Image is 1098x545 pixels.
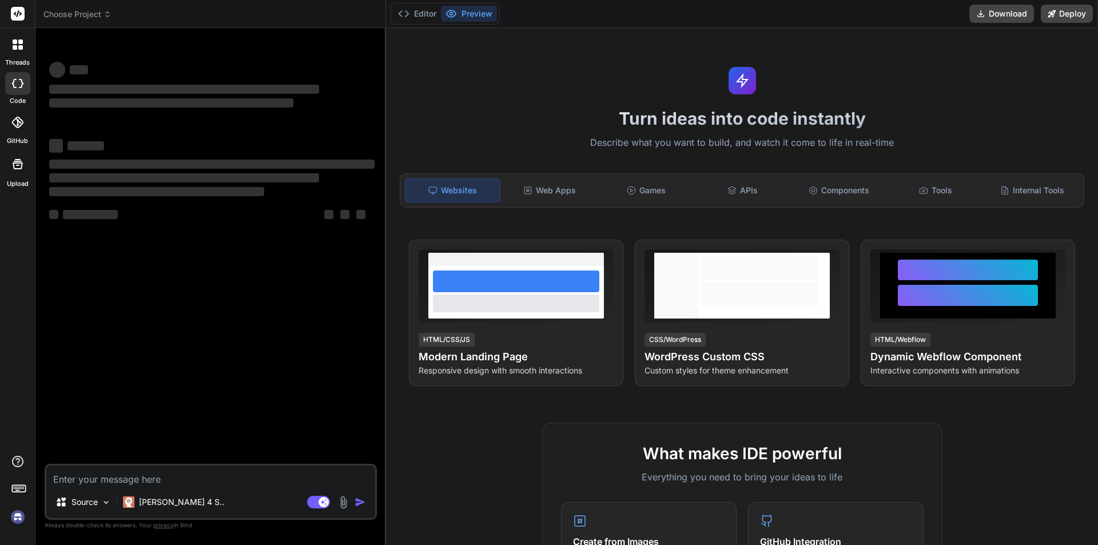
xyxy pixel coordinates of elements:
span: Choose Project [43,9,112,20]
span: ‌ [49,139,63,153]
div: Tools [889,178,983,202]
div: Components [792,178,886,202]
span: ‌ [49,173,319,182]
div: HTML/CSS/JS [419,333,475,347]
img: icon [355,496,366,508]
img: Claude 4 Sonnet [123,496,134,508]
span: ‌ [63,210,118,219]
span: ‌ [340,210,349,219]
img: attachment [337,496,350,509]
p: Responsive design with smooth interactions [419,365,614,376]
label: GitHub [7,136,28,146]
p: Everything you need to bring your ideas to life [561,470,924,484]
span: ‌ [49,187,264,196]
span: privacy [153,522,174,528]
button: Deploy [1041,5,1093,23]
span: ‌ [324,210,333,219]
label: threads [5,58,30,67]
button: Editor [393,6,441,22]
span: ‌ [356,210,365,219]
div: CSS/WordPress [645,333,706,347]
h1: Turn ideas into code instantly [393,108,1091,129]
div: Websites [405,178,500,202]
img: Pick Models [101,498,111,507]
span: ‌ [49,98,293,108]
p: Source [71,496,98,508]
img: signin [8,507,27,527]
span: ‌ [67,141,104,150]
p: Interactive components with animations [870,365,1065,376]
label: Upload [7,179,29,189]
h4: Dynamic Webflow Component [870,349,1065,365]
label: code [10,96,26,106]
h2: What makes IDE powerful [561,441,924,466]
span: ‌ [49,160,375,169]
div: APIs [695,178,790,202]
span: ‌ [70,65,88,74]
div: Games [599,178,694,202]
h4: Modern Landing Page [419,349,614,365]
p: [PERSON_NAME] 4 S.. [139,496,224,508]
div: Internal Tools [985,178,1079,202]
div: Web Apps [503,178,597,202]
p: Describe what you want to build, and watch it come to life in real-time [393,136,1091,150]
button: Download [969,5,1034,23]
p: Always double-check its answers. Your in Bind [45,520,377,531]
button: Preview [441,6,497,22]
span: ‌ [49,85,319,94]
span: ‌ [49,210,58,219]
span: ‌ [49,62,65,78]
p: Custom styles for theme enhancement [645,365,840,376]
div: HTML/Webflow [870,333,930,347]
h4: WordPress Custom CSS [645,349,840,365]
